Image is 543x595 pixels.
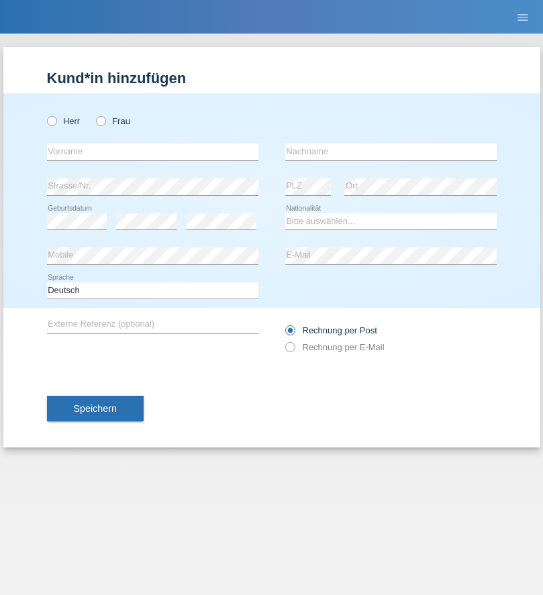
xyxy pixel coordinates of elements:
[74,403,117,414] span: Speichern
[47,116,56,125] input: Herr
[285,342,294,359] input: Rechnung per E-Mail
[47,116,81,126] label: Herr
[285,342,385,352] label: Rechnung per E-Mail
[47,70,497,87] h1: Kund*in hinzufügen
[96,116,130,126] label: Frau
[47,396,144,421] button: Speichern
[96,116,105,125] input: Frau
[509,13,536,21] a: menu
[285,325,294,342] input: Rechnung per Post
[285,325,377,335] label: Rechnung per Post
[516,11,530,24] i: menu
